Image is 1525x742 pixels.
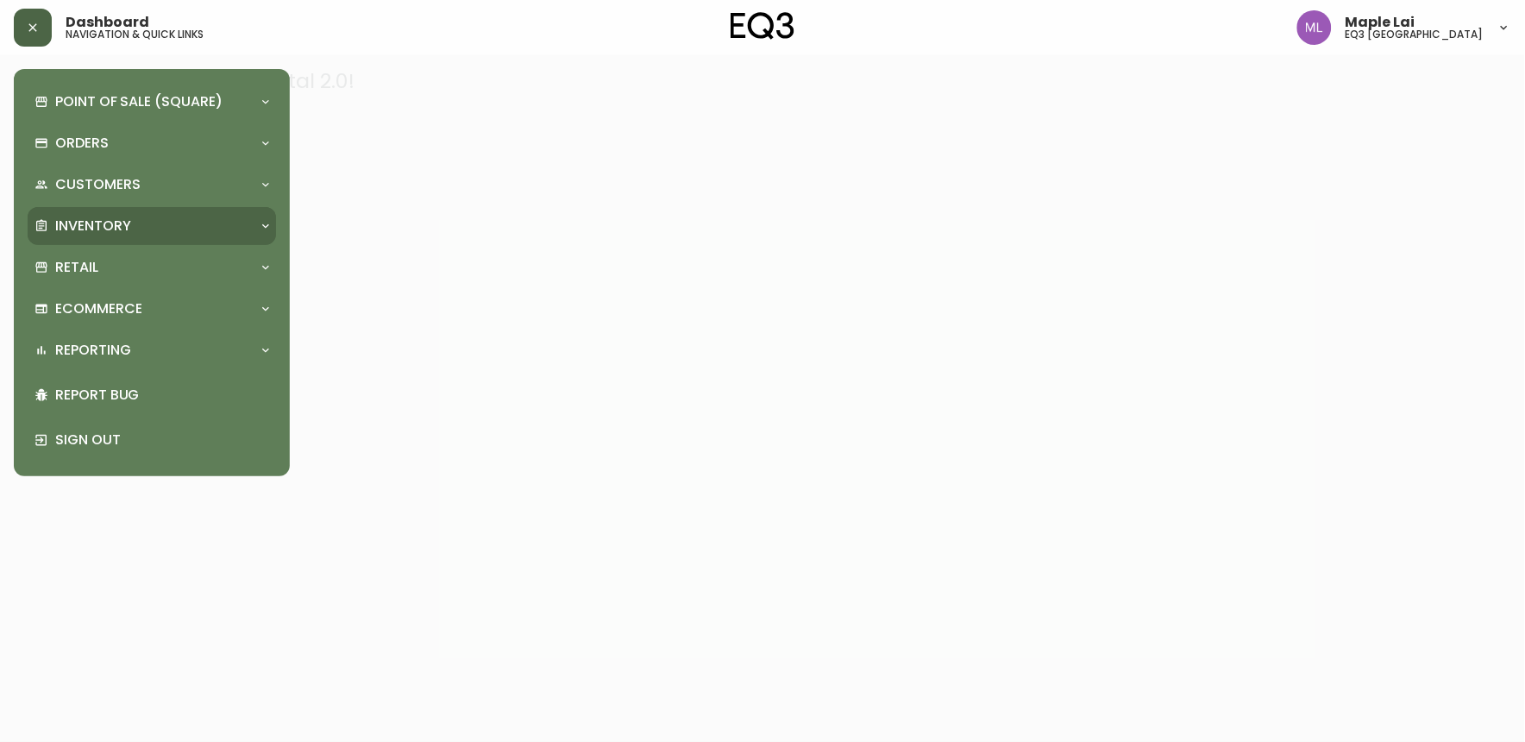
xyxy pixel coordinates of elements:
[28,207,276,245] div: Inventory
[55,217,131,236] p: Inventory
[55,175,141,194] p: Customers
[55,134,109,153] p: Orders
[1346,16,1415,29] span: Maple Lai
[55,258,98,277] p: Retail
[55,92,223,111] p: Point of Sale (Square)
[55,386,269,405] p: Report Bug
[66,16,149,29] span: Dashboard
[28,166,276,204] div: Customers
[28,248,276,286] div: Retail
[55,341,131,360] p: Reporting
[28,83,276,121] div: Point of Sale (Square)
[28,124,276,162] div: Orders
[28,418,276,462] div: Sign Out
[55,431,269,450] p: Sign Out
[1297,10,1332,45] img: 61e28cffcf8cc9f4e300d877dd684943
[28,290,276,328] div: Ecommerce
[1346,29,1484,40] h5: eq3 [GEOGRAPHIC_DATA]
[66,29,204,40] h5: navigation & quick links
[55,299,142,318] p: Ecommerce
[28,331,276,369] div: Reporting
[731,12,794,40] img: logo
[28,373,276,418] div: Report Bug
